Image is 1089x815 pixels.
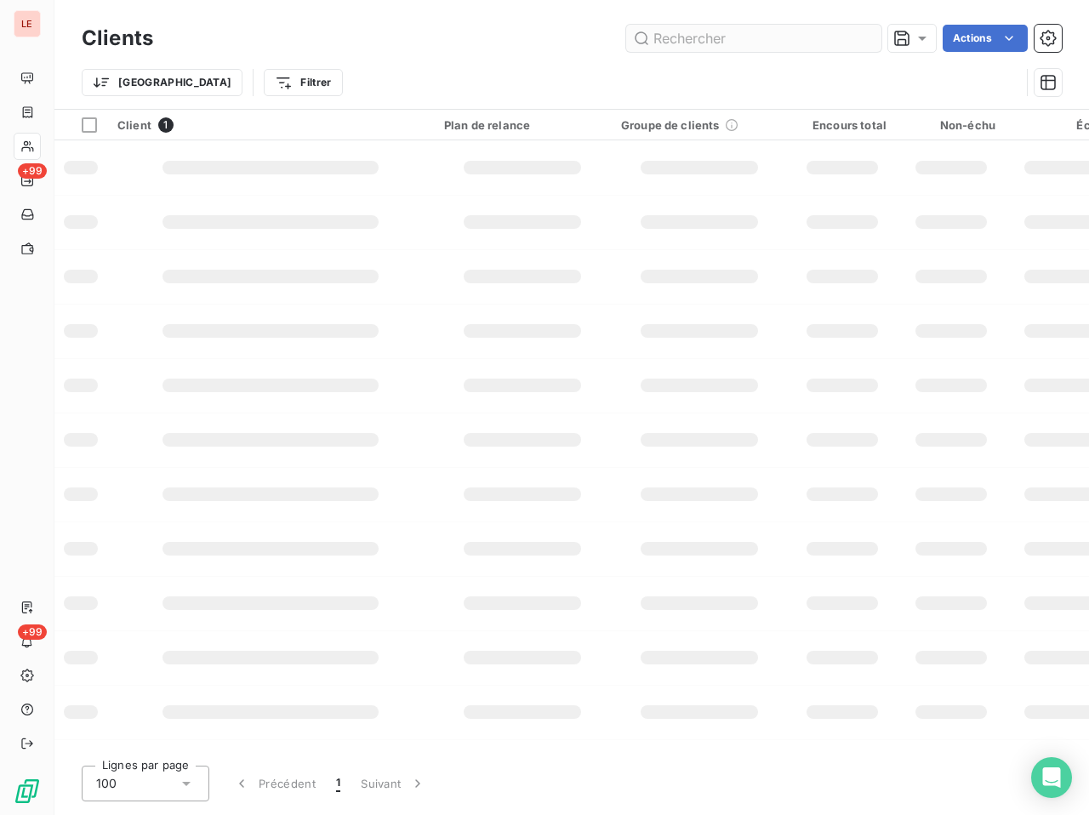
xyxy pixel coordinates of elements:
button: Précédent [223,766,326,801]
button: Actions [943,25,1028,52]
span: 100 [96,775,117,792]
span: Client [117,118,151,132]
span: +99 [18,624,47,640]
img: Logo LeanPay [14,778,41,805]
button: Suivant [351,766,436,801]
div: LE [14,10,41,37]
a: +99 [14,167,40,194]
div: Plan de relance [444,118,601,132]
span: Groupe de clients [621,118,720,132]
div: Open Intercom Messenger [1031,757,1072,798]
span: 1 [336,775,340,792]
input: Rechercher [626,25,881,52]
span: +99 [18,163,47,179]
span: 1 [158,117,174,133]
h3: Clients [82,23,153,54]
button: Filtrer [264,69,342,96]
div: Encours total [798,118,887,132]
div: Non-échu [907,118,995,132]
button: 1 [326,766,351,801]
button: [GEOGRAPHIC_DATA] [82,69,242,96]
